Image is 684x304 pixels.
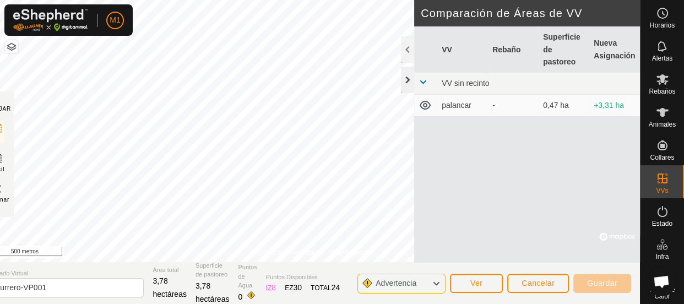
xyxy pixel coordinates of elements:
[253,249,317,257] font: Política de Privacidad
[543,101,569,110] font: 0,47 ha
[5,40,18,53] button: Capas del Mapa
[543,32,580,66] font: Superficie de pastoreo
[470,279,483,287] font: Ver
[376,279,416,287] font: Advertencia
[442,101,471,110] font: palancar
[253,248,317,258] a: Política de Privacidad
[652,220,672,227] font: Estado
[332,283,340,292] font: 24
[587,279,617,287] font: Guardar
[594,39,635,59] font: Nueva Asignación
[450,274,503,293] button: Ver
[507,274,569,293] button: Cancelar
[421,7,582,19] font: Comparación de Áreas de VV
[238,292,242,301] font: 0
[110,15,120,24] font: M1
[330,249,367,257] font: Contáctenos
[238,264,257,289] font: Puntos de Agua
[650,21,675,29] font: Horarios
[442,79,489,88] font: VV sin recinto
[522,279,555,287] font: Cancelar
[153,267,178,273] font: Área total
[652,55,672,62] font: Alertas
[330,248,367,258] a: Contáctenos
[647,267,676,296] div: Chat abierto
[655,253,669,260] font: Infra
[13,9,88,31] img: Logotipo de Gallagher
[285,284,293,292] font: EZ
[656,187,668,194] font: VVs
[573,274,631,293] button: Guardar
[266,274,318,280] font: Puntos Disponibles
[649,121,676,128] font: Animales
[196,281,229,303] font: 3,78 hectáreas
[311,284,332,292] font: TOTAL
[153,276,186,298] font: 3,78 hectáreas
[492,101,495,110] font: -
[442,45,452,53] font: VV
[594,101,624,110] font: +3,31 ha
[266,284,272,292] font: IZ
[650,154,674,161] font: Collares
[293,283,302,292] font: 30
[492,45,520,53] font: Rebaño
[272,283,276,292] font: 8
[649,286,675,300] font: Mapa de Calor
[649,88,675,95] font: Rebaños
